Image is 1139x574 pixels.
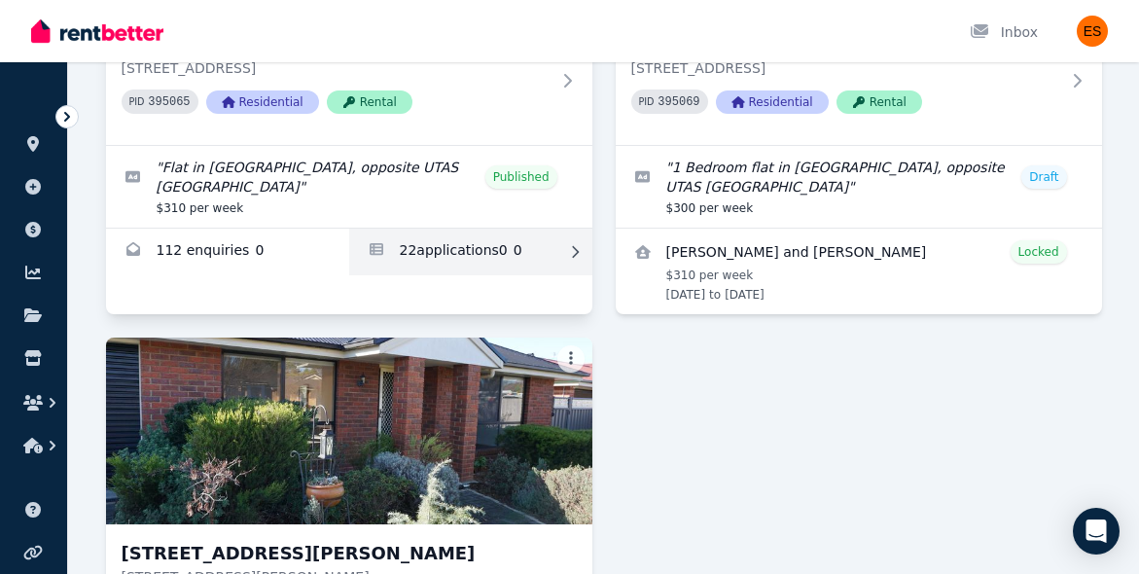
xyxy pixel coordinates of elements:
span: Residential [716,90,829,114]
span: Residential [206,90,319,114]
span: Rental [836,90,922,114]
span: Rental [327,90,412,114]
p: [STREET_ADDRESS] [631,58,1059,78]
button: More options [557,345,585,373]
div: Inbox [970,22,1038,42]
img: Evangeline Samoilov [1077,16,1108,47]
img: RentBetter [31,17,163,46]
a: Applications for Unit 2/55 Invermay Rd, Invermay [349,229,592,275]
small: PID [639,96,655,107]
img: 15 Bethune Pl, Newnham [106,338,592,524]
a: Edit listing: Flat in Invermay, opposite UTAS Inveresk Campus [106,146,592,228]
code: 395069 [658,95,699,109]
h3: [STREET_ADDRESS][PERSON_NAME] [122,540,550,567]
a: Edit listing: 1 Bedroom flat in Invermay, opposite UTAS Inveresk Campus [616,146,1102,228]
a: View details for Alexander and Jacqueline Altman [616,229,1102,314]
a: Enquiries for Unit 2/55 Invermay Rd, Invermay [106,229,349,275]
p: [STREET_ADDRESS] [122,58,550,78]
code: 395065 [148,95,190,109]
small: PID [129,96,145,107]
div: Open Intercom Messenger [1073,508,1120,555]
